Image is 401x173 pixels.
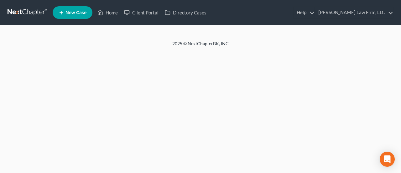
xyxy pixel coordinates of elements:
a: Help [294,7,315,18]
a: Home [94,7,121,18]
a: [PERSON_NAME] Law Firm, LLC [315,7,393,18]
div: 2025 © NextChapterBK, INC [22,41,379,52]
a: Client Portal [121,7,162,18]
a: Directory Cases [162,7,210,18]
new-legal-case-button: New Case [53,6,92,19]
div: Open Intercom Messenger [380,152,395,167]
